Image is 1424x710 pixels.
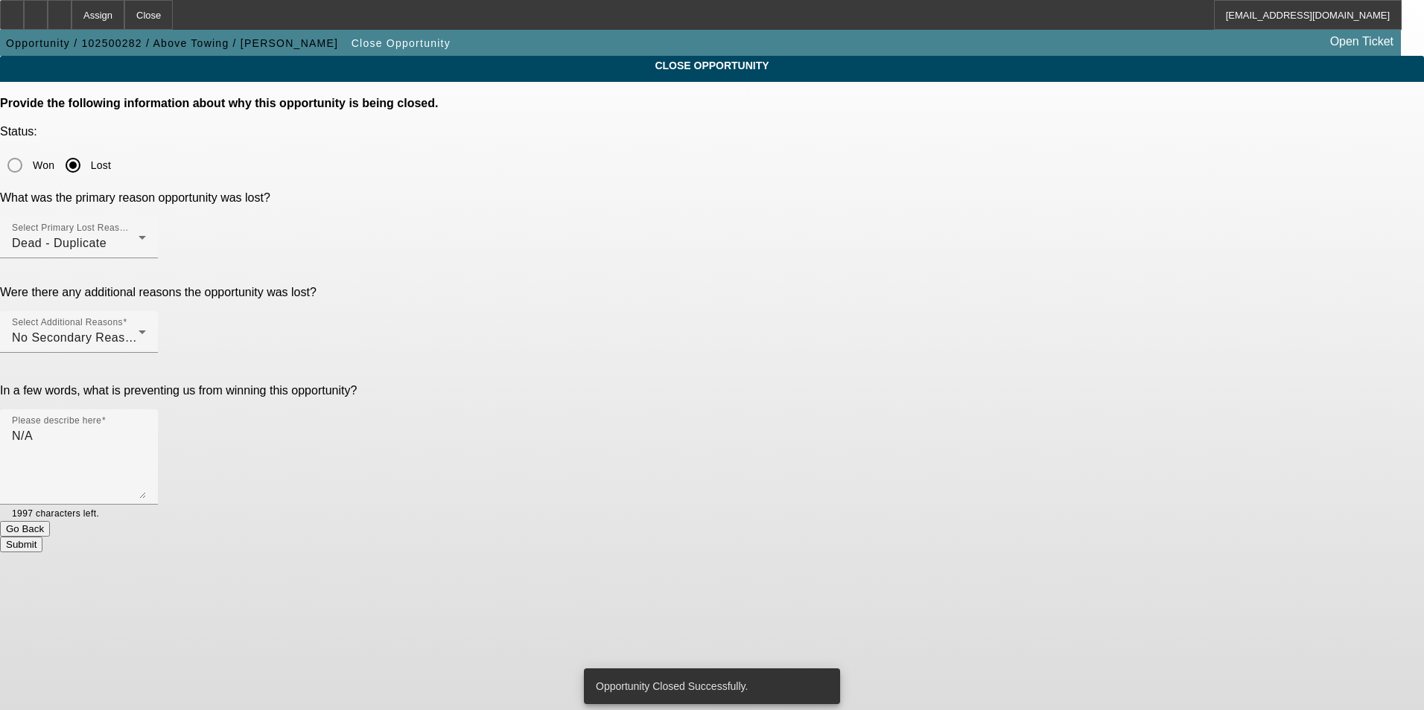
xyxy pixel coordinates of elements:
mat-hint: 1997 characters left. [12,505,99,521]
button: Close Opportunity [348,30,454,57]
div: Opportunity Closed Successfully. [584,668,834,704]
label: Lost [88,158,111,173]
span: Opportunity / 102500282 / Above Towing / [PERSON_NAME] [6,37,338,49]
mat-label: Please describe here [12,416,101,426]
a: Open Ticket [1324,29,1399,54]
mat-label: Select Additional Reasons [12,318,123,327]
span: Dead - Duplicate [12,237,107,249]
mat-label: Select Primary Lost Reason [12,223,130,233]
span: CLOSE OPPORTUNITY [11,60,1413,71]
span: Close Opportunity [352,37,451,49]
span: No Secondary Reason To Provide [12,331,203,344]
